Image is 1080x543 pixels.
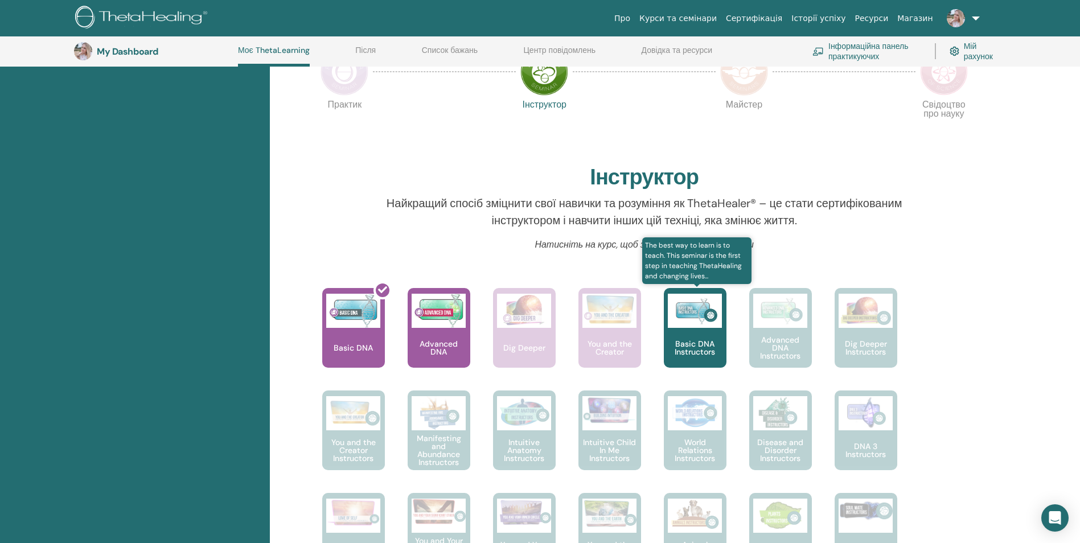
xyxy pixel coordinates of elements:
[523,46,596,64] a: Центр повідомлень
[497,499,551,526] img: You and Your Inner Circle Instructors
[851,8,893,29] a: Ресурси
[97,46,211,57] h3: My Dashboard
[664,340,726,356] p: Basic DNA Instructors
[590,164,699,191] h2: Інструктор
[238,46,310,67] a: Моє ThetaLearning
[839,499,893,523] img: Soul Mate Instructors
[322,390,385,493] a: You and the Creator Instructors You and the Creator Instructors
[578,438,641,462] p: Intuitive Child In Me Instructors
[753,396,807,430] img: Disease and Disorder Instructors
[950,39,995,64] a: Мій рахунок
[642,46,712,64] a: Довідка та ресурси
[372,238,916,252] p: Натисніть на курс, щоб знайти доступні семінари
[839,294,893,328] img: Dig Deeper Instructors
[812,47,824,56] img: chalkboard-teacher.svg
[582,396,636,424] img: Intuitive Child In Me Instructors
[582,499,636,528] img: You and the Earth Instructors
[493,438,556,462] p: Intuitive Anatomy Instructors
[578,340,641,356] p: You and the Creator
[75,6,211,31] img: logo.png
[493,390,556,493] a: Intuitive Anatomy Instructors Intuitive Anatomy Instructors
[408,340,470,356] p: Advanced DNA
[749,336,812,360] p: Advanced DNA Instructors
[635,8,721,29] a: Курси та семінари
[520,100,568,148] p: Інструктор
[749,390,812,493] a: Disease and Disorder Instructors Disease and Disorder Instructors
[835,288,897,390] a: Dig Deeper Instructors Dig Deeper Instructors
[578,288,641,390] a: You and the Creator You and the Creator
[326,294,380,328] img: Basic DNA
[720,100,768,148] p: Майстер
[753,294,807,328] img: Advanced DNA Instructors
[326,396,380,430] img: You and the Creator Instructors
[664,288,726,390] a: The best way to learn is to teach. This seminar is the first step in teaching ThetaHealing and ch...
[835,442,897,458] p: DNA 3 Instructors
[839,396,893,430] img: DNA 3 Instructors
[668,294,722,328] img: Basic DNA Instructors
[920,48,968,96] img: Certificate of Science
[497,396,551,430] img: Intuitive Anatomy Instructors
[412,294,466,328] img: Advanced DNA
[321,100,368,148] p: Практик
[408,390,470,493] a: Manifesting and Abundance Instructors Manifesting and Abundance Instructors
[664,438,726,462] p: World Relations Instructors
[749,288,812,390] a: Advanced DNA Instructors Advanced DNA Instructors
[642,237,752,284] span: The best way to learn is to teach. This seminar is the first step in teaching ThetaHealing and ch...
[578,390,641,493] a: Intuitive Child In Me Instructors Intuitive Child In Me Instructors
[950,44,959,58] img: cog.svg
[920,100,968,148] p: Свідоцтво про науку
[408,288,470,390] a: Advanced DNA Advanced DNA
[74,42,92,60] img: default.jpg
[582,294,636,325] img: You and the Creator
[408,434,470,466] p: Manifesting and Abundance Instructors
[749,438,812,462] p: Disease and Disorder Instructors
[721,8,787,29] a: Сертифікація
[664,390,726,493] a: World Relations Instructors World Relations Instructors
[753,499,807,533] img: Plant Seminar Instructors
[493,288,556,390] a: Dig Deeper Dig Deeper
[720,48,768,96] img: Master
[412,499,466,524] img: You and Your Significant Other Instructors
[893,8,937,29] a: Магазин
[322,438,385,462] p: You and the Creator Instructors
[835,390,897,493] a: DNA 3 Instructors DNA 3 Instructors
[497,294,551,328] img: Dig Deeper
[412,396,466,430] img: Manifesting and Abundance Instructors
[668,499,722,533] img: Animal Seminar Instructors
[326,499,380,526] img: Love of Self Instructors
[812,39,921,64] a: Інформаційна панель практикуючих
[499,344,550,352] p: Dig Deeper
[321,48,368,96] img: Practitioner
[668,396,722,430] img: World Relations Instructors
[947,9,965,27] img: default.jpg
[422,46,478,64] a: Список бажань
[355,46,376,64] a: Після
[1041,504,1069,532] div: Open Intercom Messenger
[787,8,850,29] a: Історії успіху
[322,288,385,390] a: Basic DNA Basic DNA
[835,340,897,356] p: Dig Deeper Instructors
[610,8,635,29] a: Про
[520,48,568,96] img: Instructor
[372,195,916,229] p: Найкращий спосіб зміцнити свої навички та розуміння як ThetaHealer® – це стати сертифікованим інс...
